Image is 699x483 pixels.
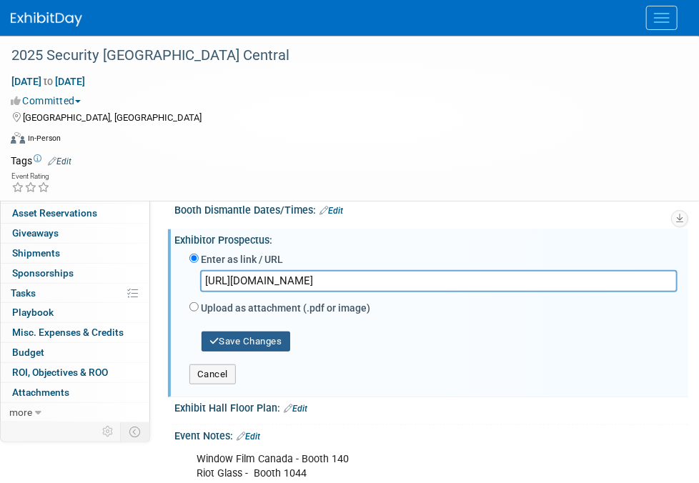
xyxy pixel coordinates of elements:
[12,367,108,378] span: ROI, Objectives & ROO
[284,404,307,414] a: Edit
[11,173,50,180] div: Event Rating
[11,75,86,88] span: [DATE] [DATE]
[12,227,59,239] span: Giveaways
[9,407,32,418] span: more
[1,403,149,422] a: more
[1,204,149,223] a: Asset Reservations
[6,43,670,69] div: 2025 Security [GEOGRAPHIC_DATA] Central
[12,387,69,398] span: Attachments
[201,301,370,315] label: Upload as attachment (.pdf or image)
[11,94,86,108] button: Committed
[12,267,74,279] span: Sponsorships
[1,303,149,322] a: Playbook
[12,247,60,259] span: Shipments
[41,76,55,87] span: to
[202,332,290,352] button: Save Changes
[11,12,82,26] img: ExhibitDay
[27,133,61,144] div: In-Person
[11,132,25,144] img: Format-Inperson.png
[1,244,149,263] a: Shipments
[12,307,54,318] span: Playbook
[1,264,149,283] a: Sponsorships
[1,343,149,362] a: Budget
[1,383,149,402] a: Attachments
[189,364,236,384] button: Cancel
[174,425,688,444] div: Event Notes:
[12,327,124,338] span: Misc. Expenses & Credits
[201,252,283,267] label: Enter as link / URL
[237,432,260,442] a: Edit
[174,229,688,247] div: Exhibitor Prospectus:
[1,284,149,303] a: Tasks
[319,206,343,216] a: Edit
[121,422,150,441] td: Toggle Event Tabs
[646,6,678,30] button: Menu
[174,397,688,416] div: Exhibit Hall Floor Plan:
[174,199,688,218] div: Booth Dismantle Dates/Times:
[48,156,71,166] a: Edit
[11,287,36,299] span: Tasks
[1,323,149,342] a: Misc. Expenses & Credits
[1,224,149,243] a: Giveaways
[96,422,121,441] td: Personalize Event Tab Strip
[12,347,44,358] span: Budget
[11,130,681,151] div: Event Format
[11,154,71,168] td: Tags
[12,207,97,219] span: Asset Reservations
[1,363,149,382] a: ROI, Objectives & ROO
[23,112,202,123] span: [GEOGRAPHIC_DATA], [GEOGRAPHIC_DATA]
